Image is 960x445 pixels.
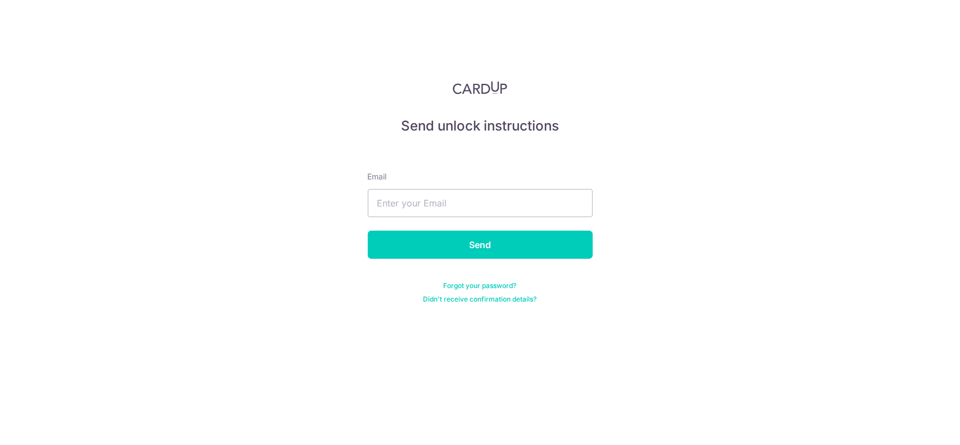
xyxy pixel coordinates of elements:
input: Enter your Email [368,189,593,217]
h5: Send unlock instructions [368,117,593,135]
a: Forgot your password? [444,281,517,290]
a: Didn't receive confirmation details? [423,295,537,304]
input: Send [368,231,593,259]
span: translation missing: en.devise.label.Email [368,172,387,181]
img: CardUp Logo [453,81,508,95]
